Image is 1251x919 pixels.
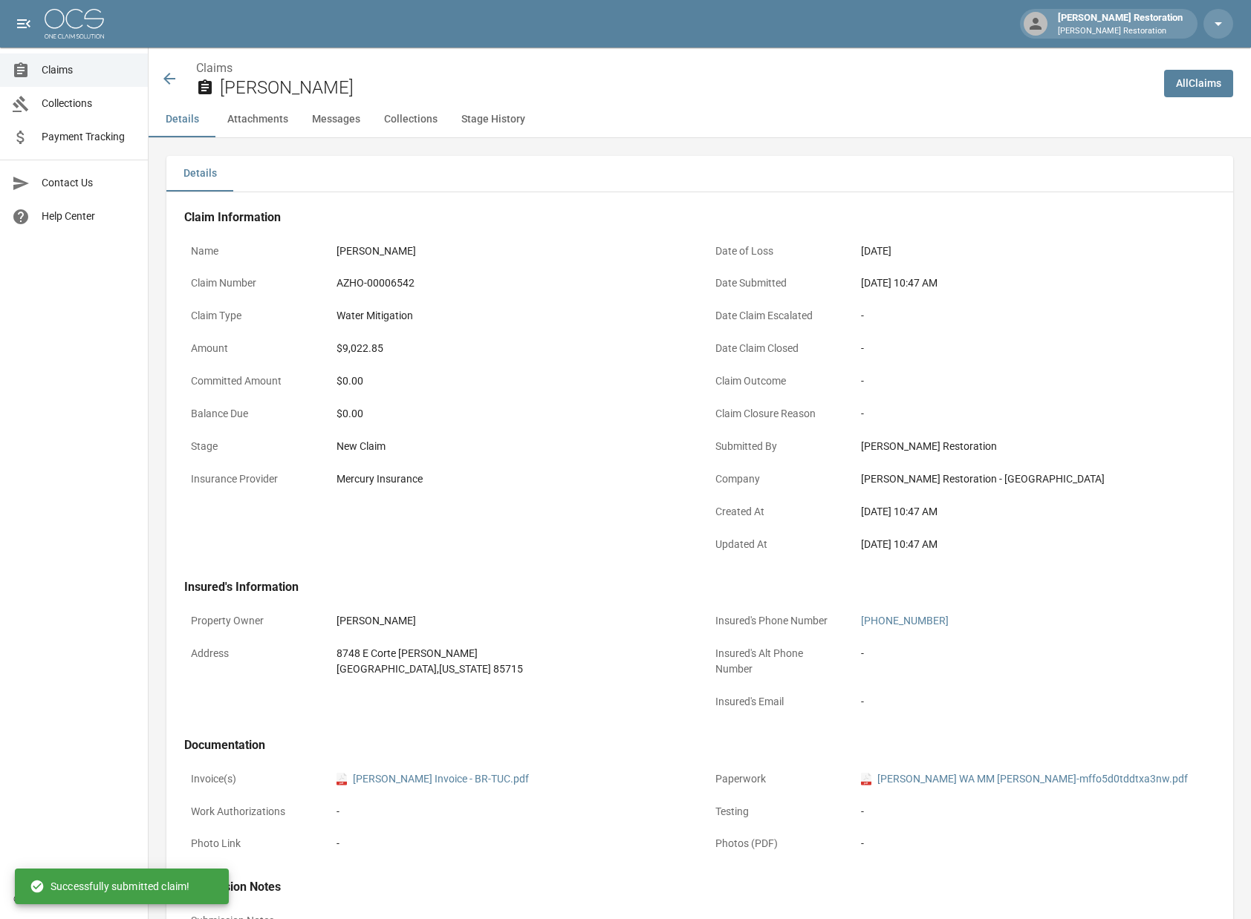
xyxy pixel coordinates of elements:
[149,102,1251,137] div: anchor tabs
[184,367,318,396] p: Committed Amount
[149,102,215,137] button: Details
[337,373,684,389] div: $0.00
[215,102,300,137] button: Attachments
[337,613,416,629] div: [PERSON_NAME]
[861,537,1209,552] div: [DATE] 10:47 AM
[709,530,842,559] p: Updated At
[709,432,842,461] p: Submitted By
[184,829,318,858] p: Photo Link
[42,129,136,145] span: Payment Tracking
[861,646,864,661] div: -
[196,59,1152,77] nav: breadcrumb
[709,687,842,716] p: Insured's Email
[337,275,415,291] div: AZHO-00006542
[166,156,233,192] button: Details
[337,308,413,324] div: Water Mitigation
[861,836,1209,851] div: -
[337,646,523,661] div: 8748 E Corte [PERSON_NAME]
[861,504,1209,520] div: [DATE] 10:47 AM
[220,77,1152,99] h2: [PERSON_NAME]
[709,606,842,635] p: Insured's Phone Number
[337,804,684,820] div: -
[184,765,318,794] p: Invoice(s)
[861,341,1209,356] div: -
[337,243,416,259] div: [PERSON_NAME]
[861,804,1209,820] div: -
[709,367,842,396] p: Claim Outcome
[861,439,1209,454] div: [PERSON_NAME] Restoration
[337,406,684,422] div: $0.00
[861,694,864,710] div: -
[184,432,318,461] p: Stage
[1058,25,1183,38] p: [PERSON_NAME] Restoration
[709,301,842,330] p: Date Claim Escalated
[196,61,233,75] a: Claims
[42,96,136,111] span: Collections
[13,892,134,906] div: © 2025 One Claim Solution
[861,771,1188,787] a: pdf[PERSON_NAME] WA MM [PERSON_NAME]-mffo5d0tddtxa3nw.pdf
[709,797,842,826] p: Testing
[1164,70,1233,97] a: AllClaims
[184,399,318,428] p: Balance Due
[300,102,372,137] button: Messages
[861,615,949,627] a: [PHONE_NUMBER]
[709,237,842,266] p: Date of Loss
[1052,10,1189,37] div: [PERSON_NAME] Restoration
[861,243,891,259] div: [DATE]
[184,334,318,363] p: Amount
[184,606,318,635] p: Property Owner
[861,373,1209,389] div: -
[861,406,1209,422] div: -
[709,765,842,794] p: Paperwork
[861,275,1209,291] div: [DATE] 10:47 AM
[709,639,842,684] p: Insured's Alt Phone Number
[184,237,318,266] p: Name
[337,341,383,356] div: $9,022.85
[9,9,39,39] button: open drawer
[42,62,136,78] span: Claims
[30,873,189,900] div: Successfully submitted claim!
[184,880,1215,895] h4: Submission Notes
[337,439,684,454] div: New Claim
[184,738,1215,753] h4: Documentation
[709,334,842,363] p: Date Claim Closed
[45,9,104,39] img: ocs-logo-white-transparent.png
[861,471,1209,487] div: [PERSON_NAME] Restoration - [GEOGRAPHIC_DATA]
[184,797,318,826] p: Work Authorizations
[337,836,339,851] div: -
[184,639,318,668] p: Address
[184,269,318,298] p: Claim Number
[337,771,529,787] a: pdf[PERSON_NAME] Invoice - BR-TUC.pdf
[709,829,842,858] p: Photos (PDF)
[42,209,136,224] span: Help Center
[709,465,842,494] p: Company
[337,661,523,677] div: [GEOGRAPHIC_DATA] , [US_STATE] 85715
[449,102,537,137] button: Stage History
[709,399,842,428] p: Claim Closure Reason
[184,580,1215,595] h4: Insured's Information
[184,301,318,330] p: Claim Type
[42,175,136,191] span: Contact Us
[709,269,842,298] p: Date Submitted
[337,471,423,487] div: Mercury Insurance
[709,497,842,526] p: Created At
[372,102,449,137] button: Collections
[184,465,318,494] p: Insurance Provider
[166,156,1233,192] div: details tabs
[861,308,1209,324] div: -
[184,210,1215,225] h4: Claim Information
